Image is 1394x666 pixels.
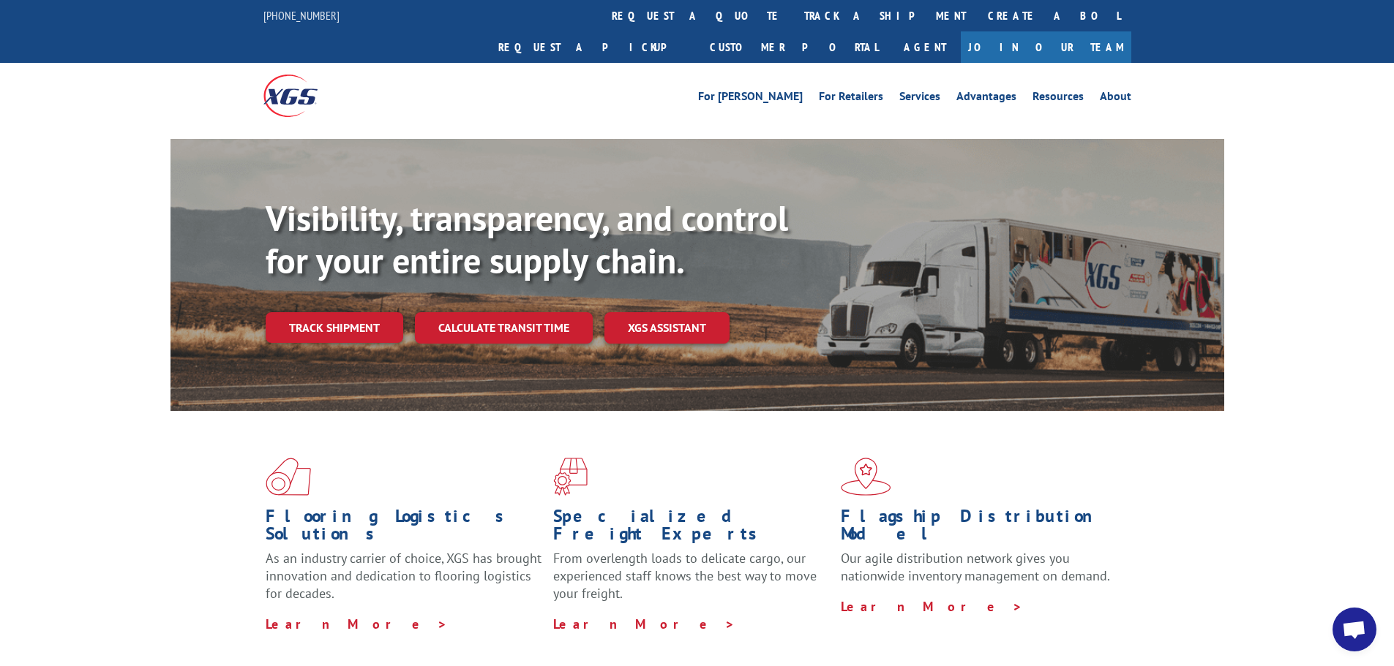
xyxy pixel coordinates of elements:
a: Calculate transit time [415,312,593,344]
p: From overlength loads to delicate cargo, our experienced staff knows the best way to move your fr... [553,550,830,615]
a: [PHONE_NUMBER] [263,8,340,23]
h1: Specialized Freight Experts [553,507,830,550]
img: xgs-icon-focused-on-flooring-red [553,458,588,496]
div: Open chat [1333,608,1376,651]
h1: Flooring Logistics Solutions [266,507,542,550]
a: Join Our Team [961,31,1131,63]
a: Learn More > [266,616,448,632]
a: Resources [1033,91,1084,107]
a: Track shipment [266,312,403,343]
h1: Flagship Distribution Model [841,507,1117,550]
a: Customer Portal [699,31,889,63]
span: As an industry carrier of choice, XGS has brought innovation and dedication to flooring logistics... [266,550,542,602]
a: Services [899,91,940,107]
a: About [1100,91,1131,107]
img: xgs-icon-total-supply-chain-intelligence-red [266,458,311,496]
a: Advantages [956,91,1016,107]
span: Our agile distribution network gives you nationwide inventory management on demand. [841,550,1110,584]
a: Agent [889,31,961,63]
img: xgs-icon-flagship-distribution-model-red [841,458,891,496]
a: Request a pickup [487,31,699,63]
a: Learn More > [553,616,735,632]
b: Visibility, transparency, and control for your entire supply chain. [266,195,788,283]
a: Learn More > [841,598,1023,615]
a: For [PERSON_NAME] [698,91,803,107]
a: XGS ASSISTANT [604,312,730,344]
a: For Retailers [819,91,883,107]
